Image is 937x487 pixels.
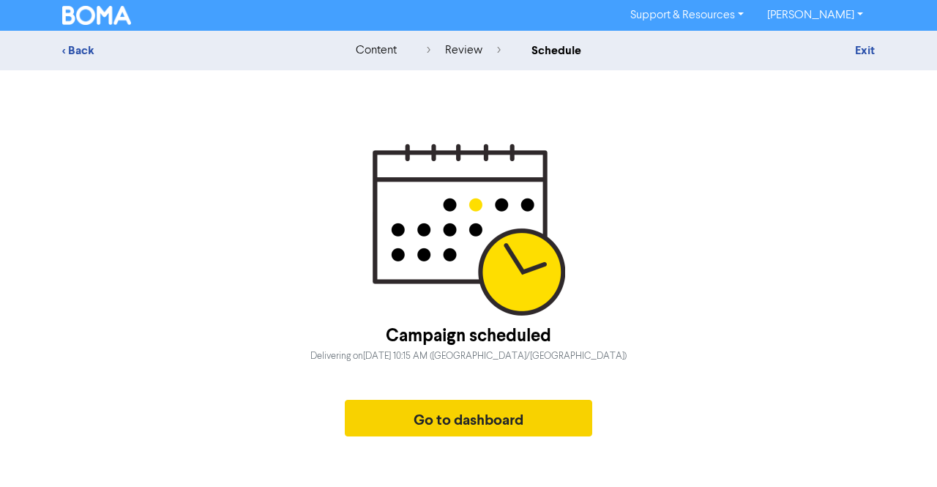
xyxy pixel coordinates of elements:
button: Go to dashboard [345,400,592,436]
a: [PERSON_NAME] [755,4,875,27]
div: Campaign scheduled [386,323,551,349]
div: Delivering on [DATE] 10:15 AM ([GEOGRAPHIC_DATA]/[GEOGRAPHIC_DATA]) [310,349,627,363]
div: schedule [531,42,581,59]
div: review [427,42,501,59]
img: BOMA Logo [62,6,131,25]
div: < Back [62,42,318,59]
img: Scheduled [373,144,565,316]
a: Support & Resources [619,4,755,27]
div: content [356,42,397,59]
a: Exit [855,43,875,58]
